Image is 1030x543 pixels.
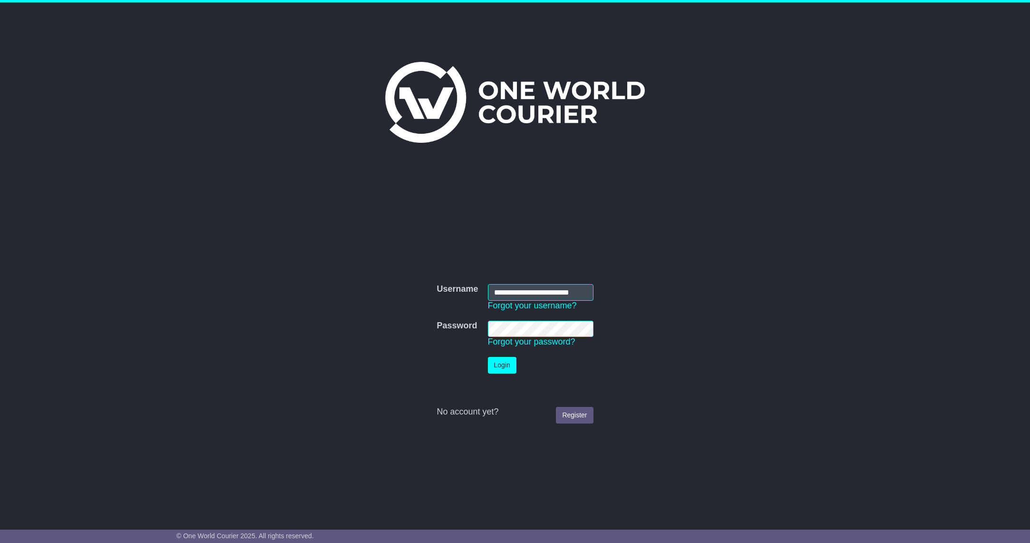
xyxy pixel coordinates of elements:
img: One World [385,62,645,143]
a: Forgot your username? [488,301,577,310]
label: Password [437,321,477,331]
span: © One World Courier 2025. All rights reserved. [176,532,314,540]
div: No account yet? [437,407,593,417]
label: Username [437,284,478,295]
a: Forgot your password? [488,337,575,346]
button: Login [488,357,516,374]
a: Register [556,407,593,424]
